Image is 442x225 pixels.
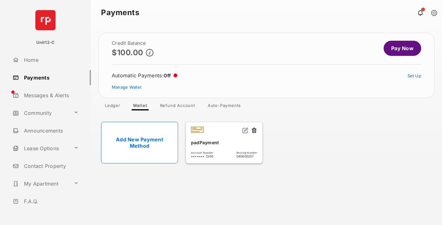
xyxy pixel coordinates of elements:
[10,105,71,121] a: Community
[191,151,213,154] span: Account Number
[36,39,55,46] p: Unit12-C
[112,41,153,46] h2: Credit Balance
[10,158,91,174] a: Contact Property
[10,141,71,156] a: Lease Options
[203,103,246,110] a: Auto-Payments
[101,122,178,163] a: Add New Payment Method
[112,85,141,90] a: Manage Wallet
[236,151,257,154] span: Routing Number
[10,52,91,68] a: Home
[236,154,257,158] span: 045600257
[10,88,91,103] a: Messages & Alerts
[408,73,421,78] a: Set Up
[128,103,152,110] a: Wallet
[191,154,213,158] span: ••••••• 1246
[100,103,125,110] a: Ledger
[112,48,143,57] p: $100.00
[155,103,200,110] a: Refund Account
[101,9,139,16] strong: Payments
[10,123,91,138] a: Announcements
[10,194,91,209] a: F.A.Q.
[242,127,248,133] img: svg+xml;base64,PHN2ZyB2aWV3Qm94PSIwIDAgMjQgMjQiIHdpZHRoPSIxNiIgaGVpZ2h0PSIxNiIgZmlsbD0ibm9uZSIgeG...
[35,10,56,30] img: svg+xml;base64,PHN2ZyB4bWxucz0iaHR0cDovL3d3dy53My5vcmcvMjAwMC9zdmciIHdpZHRoPSI2NCIgaGVpZ2h0PSI2NC...
[191,137,257,148] div: padPayment
[10,70,91,85] a: Payments
[112,72,177,79] div: Automatic Payments :
[10,176,71,191] a: My Apartment
[164,73,171,79] span: Off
